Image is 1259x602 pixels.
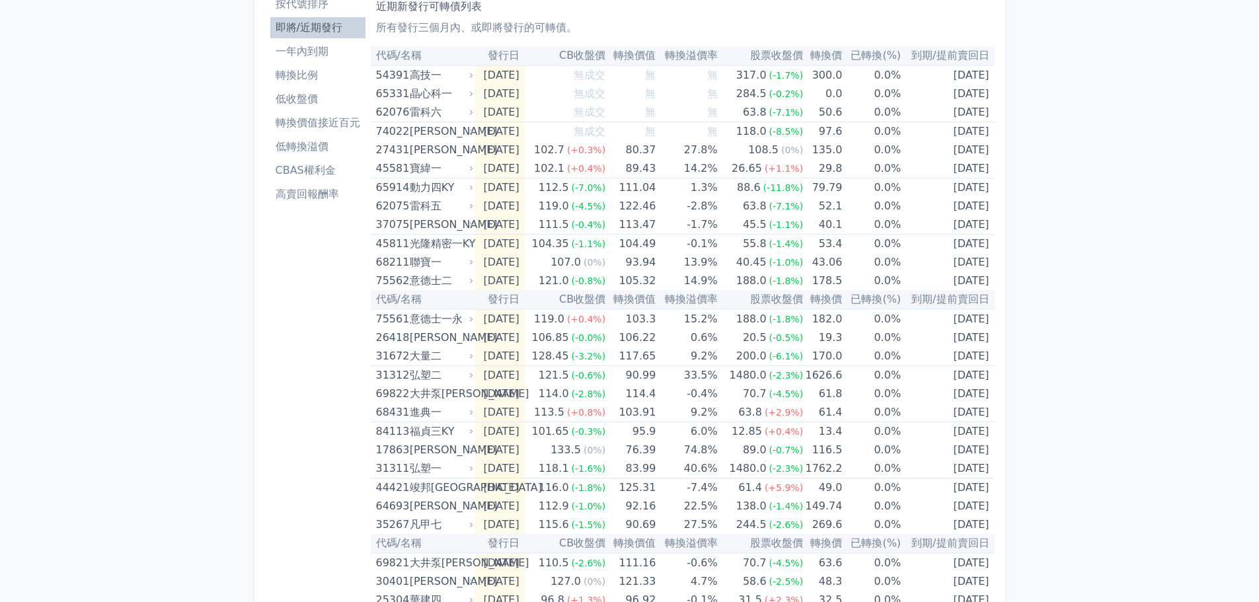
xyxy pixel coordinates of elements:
td: 0.0% [842,65,901,85]
td: 0.0% [842,347,901,366]
td: 29.8 [803,159,842,178]
div: 31672 [376,347,406,365]
td: 0.0% [842,478,901,498]
td: [DATE] [901,235,994,254]
span: (-2.3%) [769,463,804,474]
td: [DATE] [901,366,994,385]
td: -0.1% [656,235,717,254]
th: 轉換價值 [605,46,656,65]
td: 89.43 [605,159,656,178]
td: [DATE] [475,235,524,254]
td: 50.6 [803,103,842,122]
div: 119.0 [536,197,572,215]
td: [DATE] [901,272,994,290]
td: 14.2% [656,159,717,178]
td: [DATE] [901,159,994,178]
td: 0.0% [842,459,901,478]
td: [DATE] [901,103,994,122]
p: 所有發行三個月內、或即將發行的可轉債。 [376,20,989,36]
div: 63.8 [736,403,765,422]
span: (+0.4%) [567,314,605,324]
td: 40.6% [656,459,717,478]
td: 93.94 [605,253,656,272]
div: 70.7 [740,385,769,403]
td: [DATE] [475,478,524,498]
a: 高賣回報酬率 [270,184,365,205]
td: 0.0% [842,272,901,290]
span: (-2.3%) [769,370,804,381]
div: 114.0 [536,385,572,403]
td: [DATE] [475,309,524,328]
span: (-0.8%) [572,276,606,286]
td: 74.8% [656,441,717,459]
div: 68211 [376,253,406,272]
td: 83.99 [605,459,656,478]
div: 聯寶一 [410,253,471,272]
div: 1480.0 [727,459,769,478]
li: CBAS權利金 [270,163,365,178]
td: [DATE] [901,422,994,441]
span: (-6.1%) [769,351,804,361]
div: 112.5 [536,178,572,197]
td: [DATE] [901,459,994,478]
div: 大量二 [410,347,471,365]
td: 182.0 [803,309,842,328]
a: 一年內到期 [270,41,365,62]
span: (-1.8%) [572,482,606,493]
div: 高技一 [410,66,471,85]
td: 27.8% [656,141,717,159]
td: [DATE] [475,459,524,478]
td: [DATE] [901,178,994,198]
td: 0.0% [842,253,901,272]
td: 0.0% [842,328,901,347]
div: 54391 [376,66,406,85]
td: 103.3 [605,309,656,328]
div: 63.8 [740,103,769,122]
td: 1626.6 [803,366,842,385]
div: 68431 [376,403,406,422]
span: (+1.1%) [765,163,803,174]
span: (-11.8%) [763,182,803,193]
td: 40.1 [803,215,842,235]
td: 6.0% [656,422,717,441]
div: 12.85 [729,422,765,441]
td: 14.9% [656,272,717,290]
td: 170.0 [803,347,842,366]
th: 股票收盤價 [718,46,803,65]
td: [DATE] [475,215,524,235]
td: [DATE] [901,403,994,422]
span: 無 [707,125,718,137]
span: (+0.4%) [567,163,605,174]
td: [DATE] [901,65,994,85]
td: 0.0% [842,159,901,178]
td: 49.0 [803,478,842,498]
span: 無成交 [574,87,605,100]
td: [DATE] [901,385,994,403]
span: (+0.8%) [567,407,605,418]
div: 104.35 [529,235,572,253]
td: 0.0% [842,141,901,159]
td: [DATE] [475,159,524,178]
th: 代碼/名稱 [371,46,476,65]
td: 13.4 [803,422,842,441]
th: 轉換溢價率 [656,46,717,65]
td: 0.0% [842,85,901,103]
li: 高賣回報酬率 [270,186,365,202]
div: 116.0 [536,478,572,497]
th: 代碼/名稱 [371,290,476,309]
div: 188.0 [734,310,769,328]
td: [DATE] [475,253,524,272]
div: 118.0 [734,122,769,141]
span: (-0.0%) [572,332,606,343]
div: 40.45 [734,253,769,272]
td: 113.47 [605,215,656,235]
td: 0.0% [842,422,901,441]
td: 0.0% [842,309,901,328]
td: 135.0 [803,141,842,159]
td: [DATE] [475,141,524,159]
td: [DATE] [901,478,994,498]
div: [PERSON_NAME] [410,122,471,141]
td: 0.0 [803,85,842,103]
div: 75561 [376,310,406,328]
div: [PERSON_NAME] [410,441,471,459]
